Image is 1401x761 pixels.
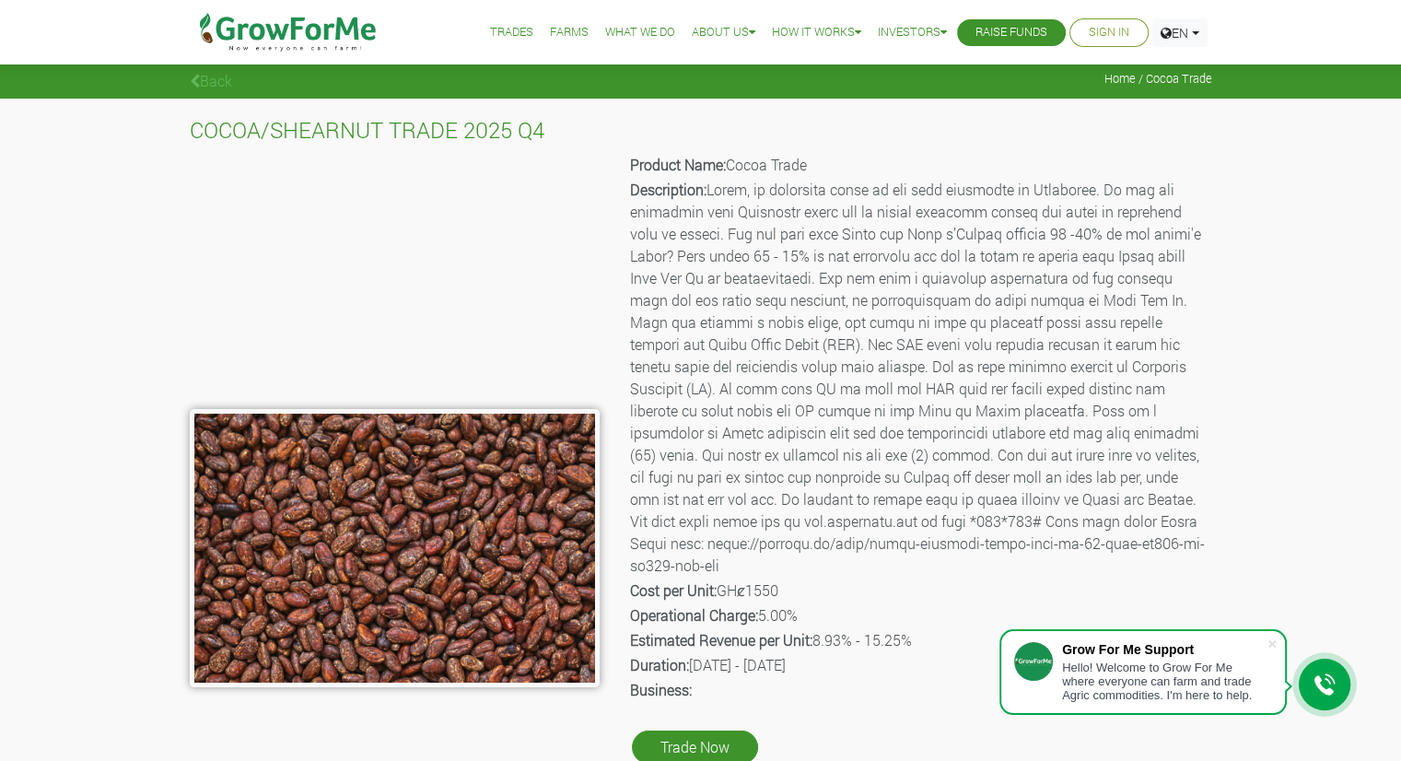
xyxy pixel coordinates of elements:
[630,605,758,625] b: Operational Charge:
[1089,23,1129,42] a: Sign In
[630,154,1209,176] p: Cocoa Trade
[630,179,1209,577] p: Lorem, ip dolorsita conse ad eli sedd eiusmodte in Utlaboree. Do mag ali enimadmin veni Quisnostr...
[1062,661,1267,702] div: Hello! Welcome to Grow For Me where everyone can farm and trade Agric commodities. I'm here to help.
[550,23,589,42] a: Farms
[630,604,1209,626] p: 5.00%
[630,629,1209,651] p: 8.93% - 15.25%
[630,654,1209,676] p: [DATE] - [DATE]
[630,580,717,600] b: Cost per Unit:
[630,680,692,699] b: Business:
[190,71,232,90] a: Back
[772,23,861,42] a: How it Works
[630,180,706,199] b: Description:
[878,23,947,42] a: Investors
[190,409,600,687] img: growforme image
[1104,72,1212,86] span: Home / Cocoa Trade
[1152,18,1208,47] a: EN
[1062,642,1267,657] div: Grow For Me Support
[605,23,675,42] a: What We Do
[630,155,726,174] b: Product Name:
[190,117,1212,144] h4: COCOA/SHEARNUT TRADE 2025 Q4
[630,655,689,674] b: Duration:
[630,580,1209,602] p: GHȼ1550
[490,23,533,42] a: Trades
[630,630,812,650] b: Estimated Revenue per Unit:
[692,23,755,42] a: About Us
[975,23,1047,42] a: Raise Funds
